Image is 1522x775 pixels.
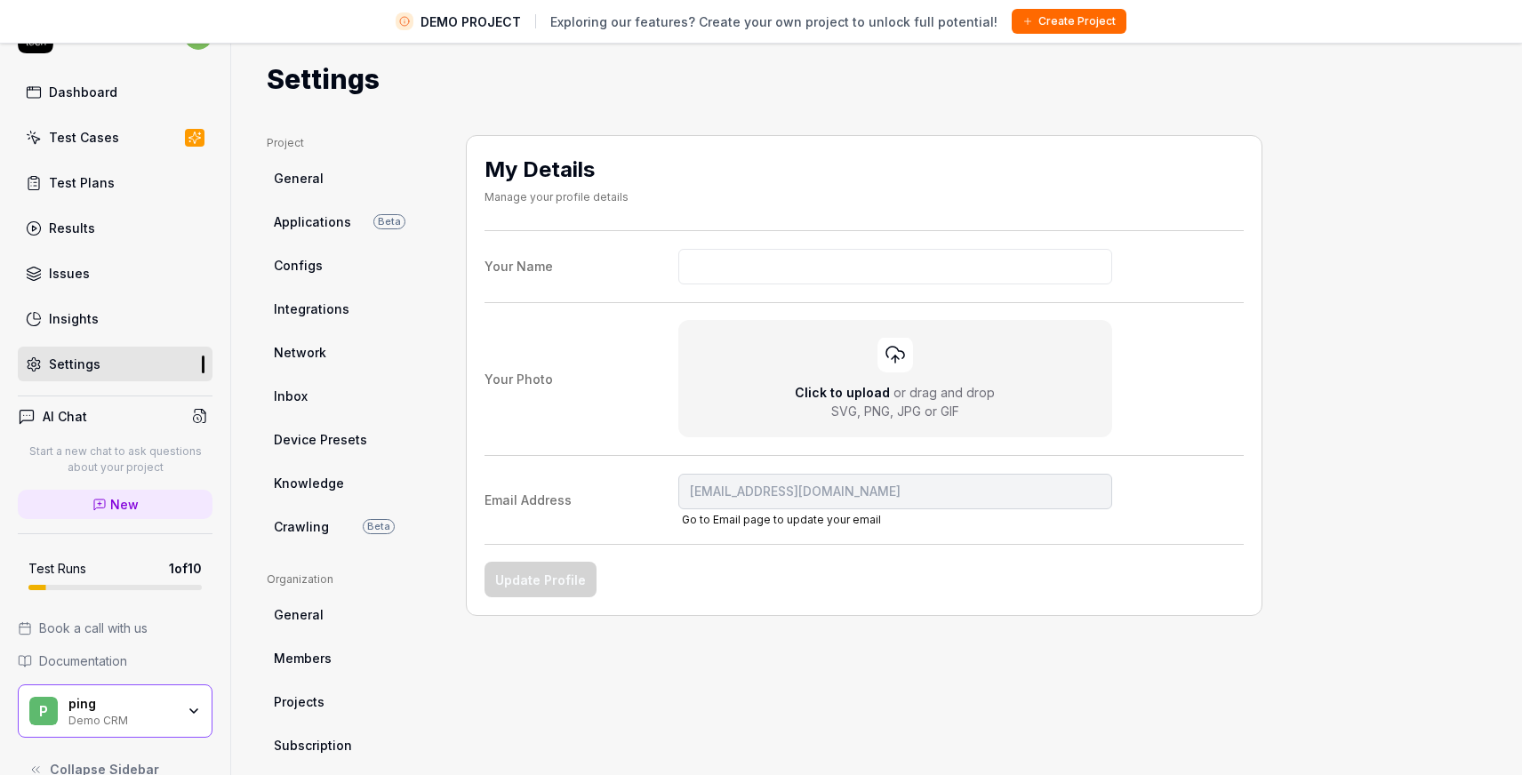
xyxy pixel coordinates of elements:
div: Test Plans [49,173,115,192]
div: Settings [49,355,100,373]
div: SVG, PNG, JPG or GIF [831,402,959,420]
div: Results [49,219,95,237]
a: General [267,162,437,195]
span: Beta [363,519,395,534]
a: Network [267,336,437,369]
span: Applications [274,212,351,231]
button: Update Profile [485,562,597,597]
h2: My Details [485,154,629,186]
span: Members [274,649,332,667]
input: Email AddressGo to Email page to update your email [678,474,1113,509]
h5: Test Runs [28,561,86,577]
span: Network [274,343,326,362]
span: General [274,605,324,624]
div: Project [267,135,437,151]
a: Results [18,211,212,245]
a: Members [267,642,437,675]
div: Your Name [485,257,671,276]
div: Organization [267,571,437,587]
span: Exploring our features? Create your own project to unlock full potential! [550,12,997,31]
h4: AI Chat [43,407,87,426]
a: Device Presets [267,423,437,456]
div: Manage your profile details [485,189,629,205]
a: Test Cases [18,120,212,155]
span: Device Presets [274,430,367,449]
span: DEMO PROJECT [421,12,521,31]
a: Inbox [267,380,437,412]
span: Knowledge [274,474,344,492]
span: Book a call with us [39,619,148,637]
button: Create Project [1012,9,1126,34]
div: Test Cases [49,128,119,147]
a: Subscription [267,729,437,762]
span: New [110,495,139,514]
span: Projects [274,692,324,711]
a: CrawlingBeta [267,510,437,543]
span: 1 of 10 [169,559,202,578]
div: Your Photo [485,370,671,388]
a: Book a call with us [18,619,212,637]
a: Knowledge [267,467,437,499]
span: General [274,169,324,188]
span: Integrations [274,300,349,318]
a: Settings [18,347,212,381]
a: Configs [267,249,437,282]
a: Documentation [18,651,212,670]
a: Dashboard [18,75,212,109]
div: Issues [49,264,90,283]
a: Issues [18,256,212,291]
span: Crawling [274,517,329,536]
a: New [18,490,212,519]
span: p [29,697,58,725]
button: ppingDemo CRM [18,684,212,738]
h1: Settings [267,60,380,100]
span: Click to upload [795,385,890,400]
div: Email Address [485,491,671,509]
a: Test Plans [18,165,212,200]
span: Inbox [274,387,308,405]
div: ping [68,696,175,712]
input: Your Name [678,249,1113,284]
span: Documentation [39,651,127,670]
span: Beta [373,214,405,229]
span: Subscription [274,736,352,755]
div: Dashboard [49,83,117,101]
span: Configs [274,256,323,275]
span: or drag and drop [893,385,995,400]
a: Go to Email page to update your email [682,513,881,526]
a: ApplicationsBeta [267,205,437,238]
a: Integrations [267,292,437,325]
div: Demo CRM [68,712,175,726]
div: Insights [49,309,99,328]
a: Insights [18,301,212,336]
p: Start a new chat to ask questions about your project [18,443,212,475]
a: General [267,598,437,631]
a: Projects [267,685,437,718]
